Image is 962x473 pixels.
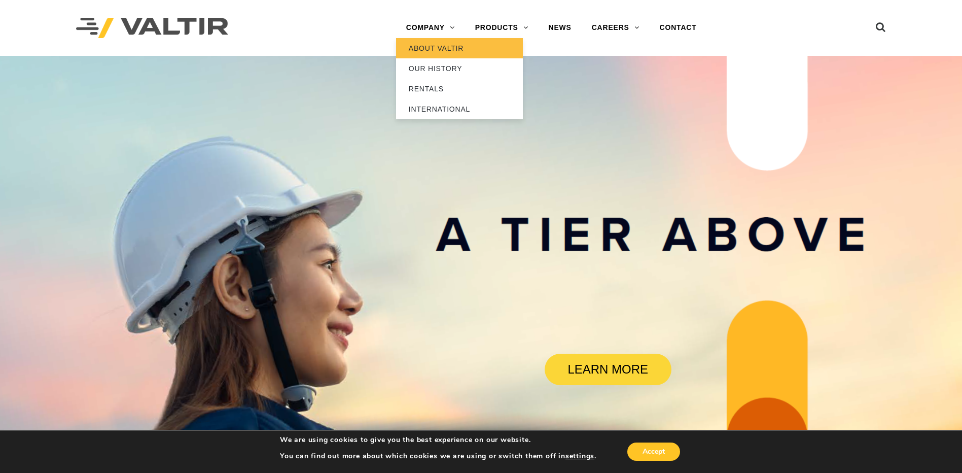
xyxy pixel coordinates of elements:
[280,452,596,461] p: You can find out more about which cookies we are using or switch them off in .
[565,452,594,461] button: settings
[280,435,596,445] p: We are using cookies to give you the best experience on our website.
[545,354,671,385] a: LEARN MORE
[465,18,539,38] a: PRODUCTS
[650,18,707,38] a: CONTACT
[396,99,523,119] a: INTERNATIONAL
[396,58,523,79] a: OUR HISTORY
[627,443,680,461] button: Accept
[396,18,465,38] a: COMPANY
[539,18,582,38] a: NEWS
[76,18,228,39] img: Valtir
[396,79,523,99] a: RENTALS
[396,38,523,58] a: ABOUT VALTIR
[582,18,650,38] a: CAREERS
